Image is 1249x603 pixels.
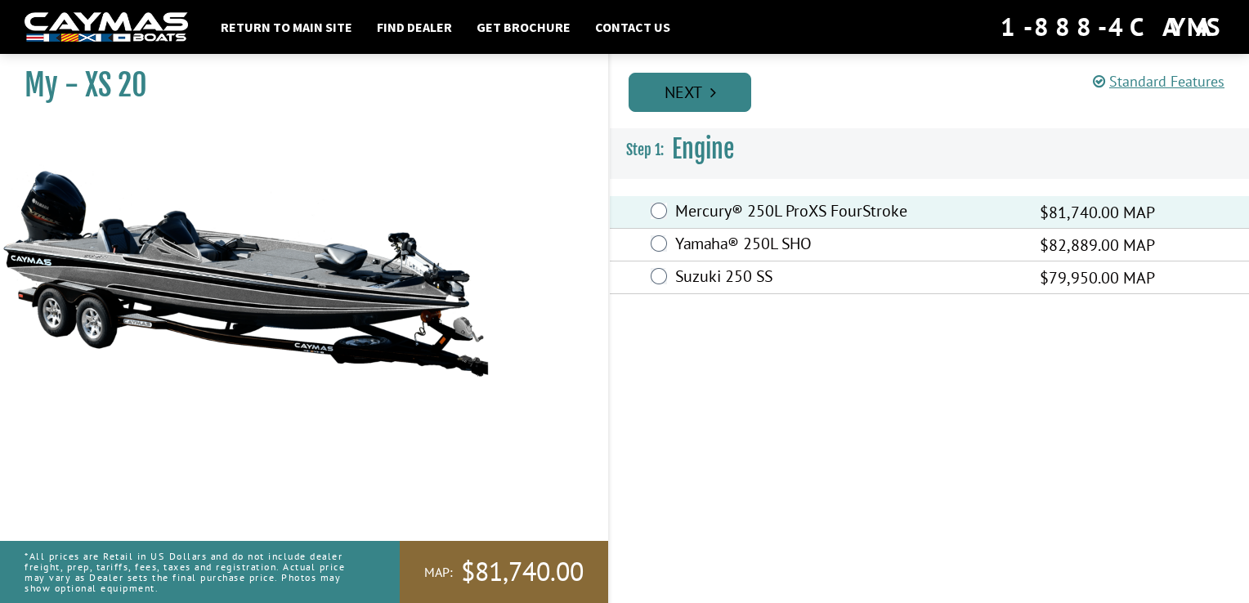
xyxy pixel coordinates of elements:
a: Next [629,73,751,112]
p: *All prices are Retail in US Dollars and do not include dealer freight, prep, tariffs, fees, taxe... [25,543,363,602]
a: Contact Us [587,16,678,38]
span: $82,889.00 MAP [1040,233,1155,257]
a: Return to main site [213,16,360,38]
label: Suzuki 250 SS [675,266,1019,290]
span: $81,740.00 [461,555,584,589]
label: Yamaha® 250L SHO [675,234,1019,257]
label: Mercury® 250L ProXS FourStroke [675,201,1019,225]
a: Get Brochure [468,16,579,38]
div: 1-888-4CAYMAS [1001,9,1224,45]
h1: My - XS 20 [25,67,567,104]
img: white-logo-c9c8dbefe5ff5ceceb0f0178aa75bf4bb51f6bca0971e226c86eb53dfe498488.png [25,12,188,42]
a: Standard Features [1093,72,1224,91]
span: $81,740.00 MAP [1040,200,1155,225]
a: MAP:$81,740.00 [400,541,608,603]
h3: Engine [610,119,1249,180]
a: Find Dealer [369,16,460,38]
span: $79,950.00 MAP [1040,266,1155,290]
ul: Pagination [624,70,1249,112]
span: MAP: [424,564,453,581]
